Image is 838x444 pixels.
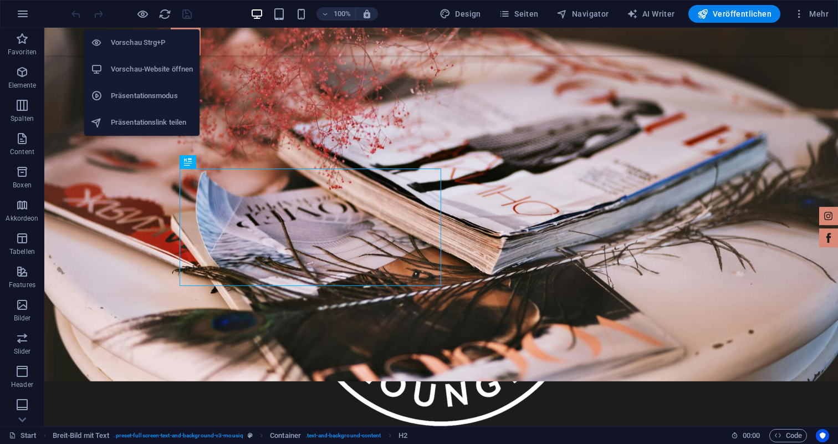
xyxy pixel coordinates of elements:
i: Seite neu laden [159,8,171,21]
span: . preset-fullscreen-text-and-background-v3-mousiq [114,429,243,442]
span: Code [774,429,802,442]
span: Navigator [556,8,609,19]
button: Design [435,5,486,23]
h6: Session-Zeit [731,429,760,442]
h6: Präsentationslink teilen [111,116,193,129]
i: Dieses Element ist ein anpassbares Preset [248,432,253,438]
p: Slider [14,347,31,356]
a: Klick, um Auswahl aufzuheben. Doppelklick öffnet Seitenverwaltung [9,429,37,442]
button: Code [769,429,807,442]
span: 00 00 [743,429,760,442]
p: Header [11,380,33,389]
span: . text-and-background-content [305,429,381,442]
p: Boxen [13,181,32,190]
button: Usercentrics [816,429,829,442]
p: Features [9,280,35,289]
h6: 100% [333,7,351,21]
nav: breadcrumb [53,429,407,442]
span: Klick zum Auswählen. Doppelklick zum Bearbeiten [398,429,407,442]
button: AI Writer [622,5,679,23]
h6: Vorschau-Website öffnen [111,63,193,76]
div: Design (Strg+Alt+Y) [435,5,486,23]
p: Spalten [11,114,34,123]
h6: Vorschau Strg+P [111,36,193,49]
span: : [750,431,752,440]
p: Content [10,147,34,156]
p: Bilder [14,314,31,323]
p: Tabellen [9,247,35,256]
i: Bei Größenänderung Zoomstufe automatisch an das gewählte Gerät anpassen. [362,9,372,19]
p: Favoriten [8,48,37,57]
button: Seiten [494,5,543,23]
p: Akkordeon [6,214,38,223]
h6: Präsentationsmodus [111,89,193,103]
button: reload [158,7,171,21]
span: Klick zum Auswählen. Doppelklick zum Bearbeiten [270,429,301,442]
button: 100% [316,7,356,21]
span: Veröffentlichen [697,8,771,19]
button: Mehr [789,5,833,23]
span: Design [440,8,481,19]
span: AI Writer [627,8,675,19]
p: Elemente [8,81,37,90]
span: Klick zum Auswählen. Doppelklick zum Bearbeiten [53,429,110,442]
button: Navigator [552,5,614,23]
span: Mehr [794,8,829,19]
button: Veröffentlichen [688,5,780,23]
span: Seiten [499,8,539,19]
